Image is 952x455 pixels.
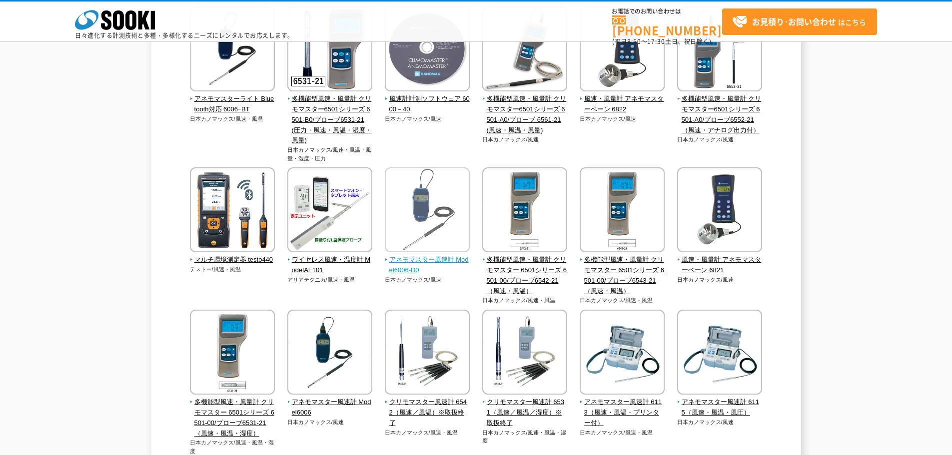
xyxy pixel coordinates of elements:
a: 多機能型風速・風量計 クリモマスター6501シリーズ 6501-A0/プローブ6552-21（風速・アナログ出力付） [677,84,763,135]
span: お電話でのお問い合わせは [612,8,722,14]
img: クリモマスター風速計 6542（風速／風温）※取扱終了 [385,310,470,397]
span: マルチ環境測定器 testo440 [190,255,275,265]
a: 多機能型風速・風量計 クリモマスター6501シリーズ 6501-A0/プローブ 6561-21(風速・風温・風量) [482,84,568,135]
a: お見積り･お問い合わせはこちら [722,8,877,35]
img: 風速計計測ソフトウェア 6000－40 [385,6,470,94]
p: 日本カノマックス/風速・風温 [580,296,665,305]
a: 多機能型風速・風量計 クリモマスター 6501シリーズ 6501-00/プローブ6531-21（風速・風温・湿度） [190,388,275,439]
p: 日本カノマックス/風速 [677,135,763,144]
span: アネモマスター風速計 Model6006 [287,397,373,418]
p: 日本カノマックス/風速 [385,115,470,123]
img: アネモマスター風速計 6115（風速・風温・風圧） [677,310,762,397]
img: 多機能型風速・風量計 クリモマスター6501シリーズ 6501-A0/プローブ6552-21（風速・アナログ出力付） [677,6,762,94]
a: 多機能型風速・風量計 クリモマスター 6501シリーズ 6501-00/プローブ6542-21（風速・風温） [482,245,568,296]
p: 日本カノマックス/風速 [287,418,373,427]
p: 日本カノマックス/風速・風温 [482,296,568,305]
p: 日本カノマックス/風速・風温・湿度 [482,429,568,445]
img: 多機能型風速・風量計 クリモマスター6501シリーズ 6501-B0/プローブ6531-21(圧力・風速・風温・湿度・風量) [287,6,372,94]
img: マルチ環境測定器 testo440 [190,167,275,255]
a: 多機能型風速・風量計 クリモマスター6501シリーズ 6501-B0/プローブ6531-21(圧力・風速・風温・湿度・風量) [287,84,373,146]
a: アネモマスター風速計 6113（風速・風温・プリンター付） [580,388,665,428]
img: 多機能型風速・風量計 クリモマスター 6501シリーズ 6501-00/プローブ6543-21（風速・風温） [580,167,665,255]
img: アネモマスター風速計 6113（風速・風温・プリンター付） [580,310,665,397]
span: 多機能型風速・風量計 クリモマスター6501シリーズ 6501-A0/プローブ6552-21（風速・アナログ出力付） [677,94,763,135]
p: 日本カノマックス/風速・風温 [580,429,665,437]
span: アネモマスター風速計 6115（風速・風温・風圧） [677,397,763,418]
a: 風速・風量計 アネモマスターベーン 6821 [677,245,763,275]
p: 日本カノマックス/風速・風温・風量・湿度・圧力 [287,146,373,162]
span: クリモマスター風速計 6542（風速／風温）※取扱終了 [385,397,470,428]
p: 日本カノマックス/風速 [580,115,665,123]
span: アネモマスターライト Bluetooth対応 6006ｰBT [190,94,275,115]
img: 風速・風量計 アネモマスターベーン 6821 [677,167,762,255]
p: 日本カノマックス/風速・風温 [190,115,275,123]
p: 日本カノマックス/風速 [677,276,763,284]
span: アネモマスター風速計 Model6006-D0 [385,255,470,276]
span: 多機能型風速・風量計 クリモマスター 6501シリーズ 6501-00/プローブ6543-21（風速・風温） [580,255,665,296]
a: アネモマスター風速計 Model6006-D0 [385,245,470,275]
a: クリモマスター風速計 6531（風速／風温／湿度）※取扱終了 [482,388,568,428]
img: 多機能型風速・風量計 クリモマスター 6501シリーズ 6501-00/プローブ6542-21（風速・風温） [482,167,567,255]
img: アネモマスターライト Bluetooth対応 6006ｰBT [190,6,275,94]
span: はこちら [732,14,866,29]
span: 風速計計測ソフトウェア 6000－40 [385,94,470,115]
a: [PHONE_NUMBER] [612,15,722,36]
img: アネモマスター風速計 Model6006 [287,310,372,397]
span: 多機能型風速・風量計 クリモマスター 6501シリーズ 6501-00/プローブ6542-21（風速・風温） [482,255,568,296]
a: マルチ環境測定器 testo440 [190,245,275,265]
span: 風速・風量計 アネモマスターベーン 6822 [580,94,665,115]
span: 8:50 [627,37,641,46]
p: 日々進化する計測技術と多種・多様化するニーズにレンタルでお応えします。 [75,32,294,38]
span: 多機能型風速・風量計 クリモマスター6501シリーズ 6501-A0/プローブ 6561-21(風速・風温・風量) [482,94,568,135]
p: 日本カノマックス/風速・風温・湿度 [190,439,275,455]
span: (平日 ～ 土日、祝日除く) [612,37,711,46]
a: 風速計計測ソフトウェア 6000－40 [385,84,470,114]
span: アネモマスター風速計 6113（風速・風温・プリンター付） [580,397,665,428]
span: 風速・風量計 アネモマスターベーン 6821 [677,255,763,276]
p: 日本カノマックス/風速 [677,418,763,427]
img: 多機能型風速・風量計 クリモマスター6501シリーズ 6501-A0/プローブ 6561-21(風速・風温・風量) [482,6,567,94]
a: アネモマスター風速計 Model6006 [287,388,373,418]
span: 多機能型風速・風量計 クリモマスター6501シリーズ 6501-B0/プローブ6531-21(圧力・風速・風温・湿度・風量) [287,94,373,146]
span: クリモマスター風速計 6531（風速／風温／湿度）※取扱終了 [482,397,568,428]
span: 17:30 [647,37,665,46]
p: テストー/風速・風温 [190,265,275,274]
a: アネモマスターライト Bluetooth対応 6006ｰBT [190,84,275,114]
a: 風速・風量計 アネモマスターベーン 6822 [580,84,665,114]
img: 風速・風量計 アネモマスターベーン 6822 [580,6,665,94]
a: クリモマスター風速計 6542（風速／風温）※取扱終了 [385,388,470,428]
a: アネモマスター風速計 6115（風速・風温・風圧） [677,388,763,418]
p: 日本カノマックス/風速 [385,276,470,284]
strong: お見積り･お問い合わせ [752,15,836,27]
a: ワイヤレス風速・温度計 ModelAF101 [287,245,373,275]
img: 多機能型風速・風量計 クリモマスター 6501シリーズ 6501-00/プローブ6531-21（風速・風温・湿度） [190,310,275,397]
p: 日本カノマックス/風速 [482,135,568,144]
p: 日本カノマックス/風速・風温 [385,429,470,437]
img: クリモマスター風速計 6531（風速／風温／湿度）※取扱終了 [482,310,567,397]
img: アネモマスター風速計 Model6006-D0 [385,167,470,255]
p: アリアテクニカ/風速・風温 [287,276,373,284]
a: 多機能型風速・風量計 クリモマスター 6501シリーズ 6501-00/プローブ6543-21（風速・風温） [580,245,665,296]
span: ワイヤレス風速・温度計 ModelAF101 [287,255,373,276]
span: 多機能型風速・風量計 クリモマスター 6501シリーズ 6501-00/プローブ6531-21（風速・風温・湿度） [190,397,275,439]
img: ワイヤレス風速・温度計 ModelAF101 [287,167,372,255]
